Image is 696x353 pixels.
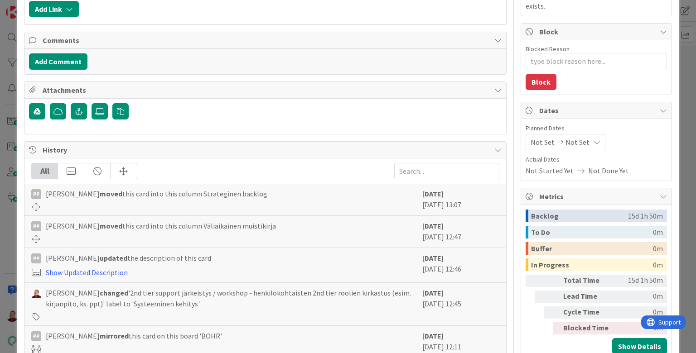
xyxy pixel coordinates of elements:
div: 0m [617,291,663,303]
span: [PERSON_NAME] this card into this column Strateginen backlog [46,188,267,199]
div: PP [31,221,41,231]
div: Cycle Time [563,306,613,319]
div: PP [31,253,41,263]
b: moved [100,221,122,230]
div: 0m [653,258,663,271]
span: [PERSON_NAME] the description of this card [46,253,211,263]
button: Block [526,74,556,90]
div: 15d 1h 50m [617,275,663,287]
span: [PERSON_NAME] this card into this column Väliaikainen muistikirja [46,220,276,231]
input: Search... [394,163,499,179]
b: updated [100,253,127,262]
b: [DATE] [422,331,444,340]
span: Dates [539,105,655,116]
div: 0m [653,242,663,255]
span: Block [539,26,655,37]
div: Total Time [563,275,613,287]
b: changed [100,288,128,297]
div: PP [31,189,41,199]
div: [DATE] 12:11 [422,330,499,353]
div: [DATE] 12:46 [422,253,499,278]
b: [DATE] [422,288,444,297]
span: Not Set [531,137,555,148]
a: Show Updated Description [46,268,128,277]
b: [DATE] [422,253,444,262]
span: Attachments [43,85,489,95]
span: [PERSON_NAME] '2nd tier support järkeistys / workshop - henkilökohtaisten 2nd tier roolien kirkas... [46,287,417,309]
div: 0m [653,226,663,239]
div: 15d 1h 50m [628,210,663,222]
div: Buffer [531,242,653,255]
span: Planned Dates [526,124,667,133]
span: Not Done Yet [588,165,629,176]
div: Lead Time [563,291,613,303]
span: Not Set [565,137,590,148]
div: To Do [531,226,653,239]
span: Comments [43,35,489,46]
b: mirrored [100,331,129,340]
img: JS [31,288,41,298]
button: Add Comment [29,53,87,70]
span: Support [17,1,39,12]
b: [DATE] [422,221,444,230]
div: 0m [617,322,663,334]
b: [DATE] [422,189,444,198]
div: [DATE] 12:47 [422,220,499,243]
div: All [32,163,58,179]
div: In Progress [531,258,653,271]
b: moved [100,189,122,198]
div: [DATE] 13:07 [422,188,499,211]
span: Not Started Yet [526,165,574,176]
div: PP [31,331,41,341]
div: Backlog [531,210,628,222]
div: [DATE] 12:45 [422,287,499,321]
span: Metrics [539,191,655,202]
div: 0m [617,306,663,319]
span: Actual Dates [526,155,667,164]
label: Blocked Reason [526,45,570,53]
button: Add Link [29,1,79,17]
span: History [43,144,489,155]
span: [PERSON_NAME] this card on this board 'BOHR' [46,330,222,341]
div: Blocked Time [563,322,613,334]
